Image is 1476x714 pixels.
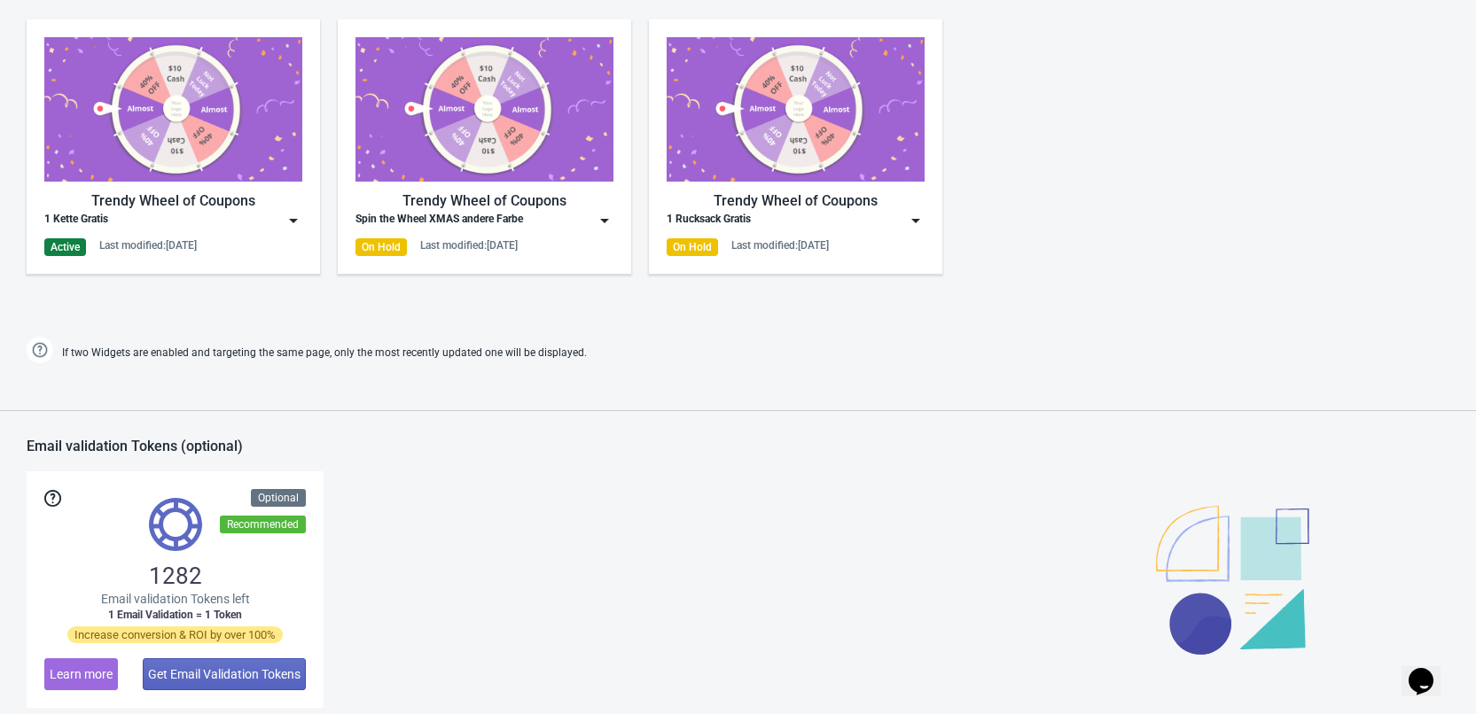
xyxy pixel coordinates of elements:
[667,37,925,182] img: trendy_game.png
[44,238,86,256] div: Active
[27,337,53,363] img: help.png
[220,516,306,533] div: Recommended
[50,667,113,681] span: Learn more
[667,238,718,256] div: On Hold
[149,562,202,590] span: 1282
[420,238,518,252] div: Last modified: [DATE]
[44,658,118,690] button: Learn more
[108,608,242,622] span: 1 Email Validation = 1 Token
[667,212,751,229] div: 1 Rucksack Gratis
[285,212,302,229] img: dropdown.png
[44,37,302,182] img: trendy_game.png
[149,498,202,551] img: tokens.svg
[355,37,613,182] img: trendy_game.png
[667,190,925,212] div: Trendy Wheel of Coupons
[731,238,829,252] div: Last modified: [DATE]
[99,238,197,252] div: Last modified: [DATE]
[251,489,306,507] div: Optional
[101,590,250,608] span: Email validation Tokens left
[148,667,301,681] span: Get Email Validation Tokens
[355,212,523,229] div: Spin the Wheel XMAS andere Farbe
[907,212,925,229] img: dropdown.png
[67,626,283,643] span: Increase conversion & ROI by over 100%
[596,212,613,229] img: dropdown.png
[1156,506,1309,655] img: illustration.svg
[44,212,108,229] div: 1 Kette Gratis
[355,190,613,212] div: Trendy Wheel of Coupons
[44,190,302,212] div: Trendy Wheel of Coupons
[355,238,407,256] div: On Hold
[1402,643,1458,696] iframe: chat widget
[62,338,587,368] span: If two Widgets are enabled and targeting the same page, only the most recently updated one will b...
[143,658,306,690] button: Get Email Validation Tokens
